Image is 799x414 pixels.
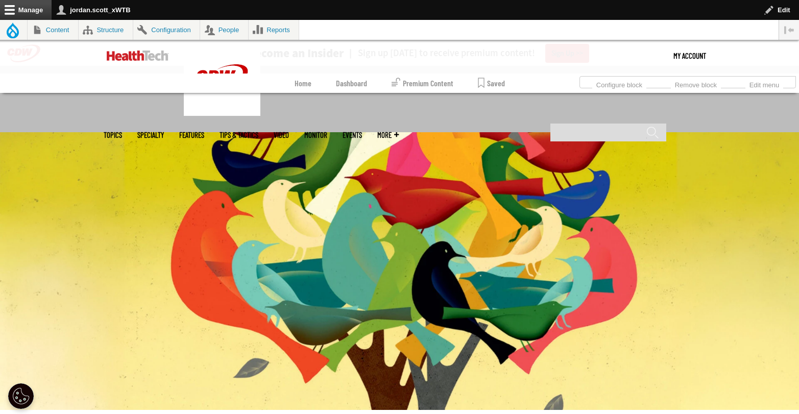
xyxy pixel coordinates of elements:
[745,78,783,89] a: Edit menu
[179,131,204,139] a: Features
[28,20,78,40] a: Content
[673,40,706,71] a: My Account
[220,131,258,139] a: Tips & Tactics
[779,20,799,40] button: Vertical orientation
[671,78,721,89] a: Remove block
[184,40,260,116] img: Home
[137,131,164,139] span: Specialty
[184,108,260,118] a: CDW
[8,383,34,409] div: Cookie Settings
[343,131,362,139] a: Events
[592,78,646,89] a: Configure block
[478,74,505,93] a: Saved
[295,74,311,93] a: Home
[104,131,122,139] span: Topics
[107,51,168,61] img: Home
[79,20,133,40] a: Structure
[336,74,367,93] a: Dashboard
[377,131,399,139] span: More
[200,20,248,40] a: People
[133,20,200,40] a: Configuration
[274,131,289,139] a: Video
[392,74,453,93] a: Premium Content
[8,383,34,409] button: Open Preferences
[673,40,706,71] div: User menu
[249,20,299,40] a: Reports
[304,131,327,139] a: MonITor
